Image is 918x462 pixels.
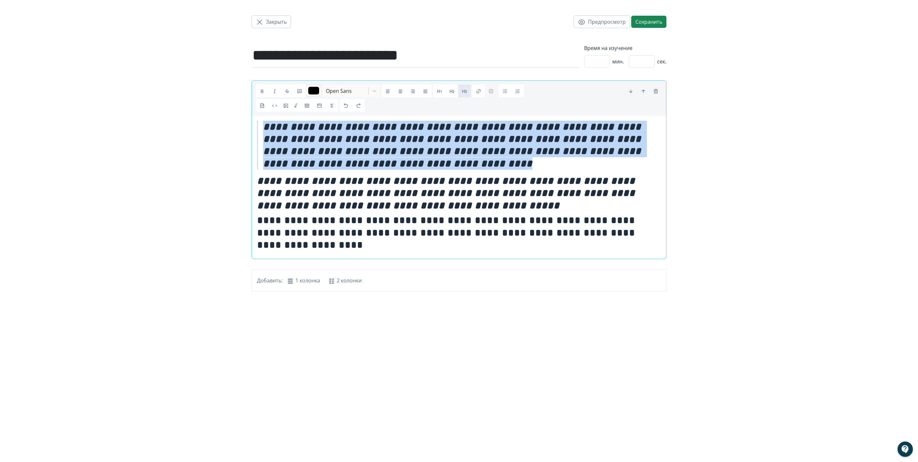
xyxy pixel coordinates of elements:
[631,16,666,28] button: Сохранить
[588,18,626,26] span: Предпросмотр
[257,277,283,284] span: Добавить:
[584,44,666,52] label: Время на изучение
[266,18,287,26] span: Закрыть
[325,275,366,286] button: 2 колонки
[584,55,624,68] div: мин.
[574,15,630,28] button: Предпросмотр
[252,15,291,28] button: Закрыть
[629,55,666,68] div: сек.
[284,275,324,286] button: 1 колонка
[326,87,352,94] span: Open Sans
